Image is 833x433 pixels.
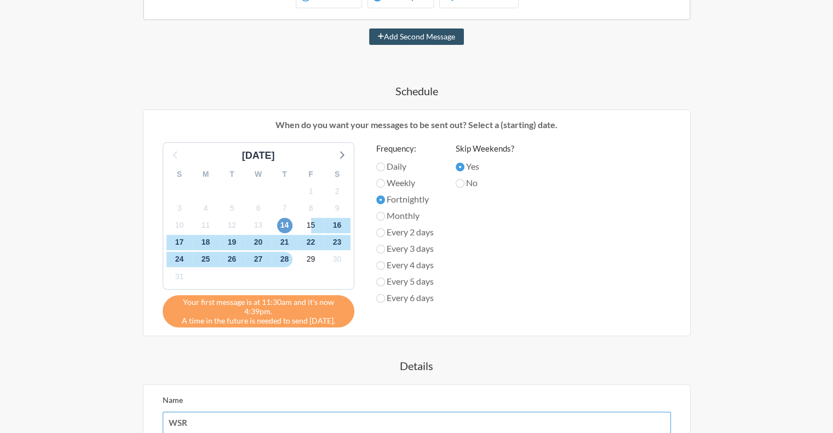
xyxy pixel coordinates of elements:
[251,218,266,233] span: Saturday, September 13, 2025
[376,176,434,189] label: Weekly
[172,269,187,284] span: Wednesday, October 1, 2025
[277,218,292,233] span: Sunday, September 14, 2025
[277,200,292,216] span: Sunday, September 7, 2025
[193,166,219,183] div: M
[376,278,385,286] input: Every 5 days
[172,252,187,267] span: Wednesday, September 24, 2025
[303,252,319,267] span: Monday, September 29, 2025
[277,252,292,267] span: Sunday, September 28, 2025
[198,218,214,233] span: Thursday, September 11, 2025
[456,179,464,188] input: No
[330,252,345,267] span: Tuesday, September 30, 2025
[225,235,240,250] span: Friday, September 19, 2025
[376,179,385,188] input: Weekly
[219,166,245,183] div: T
[456,163,464,171] input: Yes
[225,252,240,267] span: Friday, September 26, 2025
[456,176,514,189] label: No
[376,294,385,303] input: Every 6 days
[172,218,187,233] span: Wednesday, September 10, 2025
[376,193,434,206] label: Fortnightly
[376,242,434,255] label: Every 3 days
[198,200,214,216] span: Thursday, September 4, 2025
[376,228,385,237] input: Every 2 days
[330,183,345,199] span: Tuesday, September 2, 2025
[99,358,734,373] h4: Details
[376,209,434,222] label: Monthly
[456,142,514,155] label: Skip Weekends?
[277,235,292,250] span: Sunday, September 21, 2025
[330,218,345,233] span: Tuesday, September 16, 2025
[245,166,272,183] div: W
[198,252,214,267] span: Thursday, September 25, 2025
[376,195,385,204] input: Fortnightly
[238,148,279,163] div: [DATE]
[376,142,434,155] label: Frequency:
[251,252,266,267] span: Saturday, September 27, 2025
[251,235,266,250] span: Saturday, September 20, 2025
[303,183,319,199] span: Monday, September 1, 2025
[166,166,193,183] div: S
[376,258,434,272] label: Every 4 days
[172,235,187,250] span: Wednesday, September 17, 2025
[330,235,345,250] span: Tuesday, September 23, 2025
[376,160,434,173] label: Daily
[376,261,385,270] input: Every 4 days
[272,166,298,183] div: T
[225,218,240,233] span: Friday, September 12, 2025
[330,200,345,216] span: Tuesday, September 9, 2025
[303,200,319,216] span: Monday, September 8, 2025
[163,395,183,405] label: Name
[376,212,385,221] input: Monthly
[172,200,187,216] span: Wednesday, September 3, 2025
[152,118,682,131] p: When do you want your messages to be sent out? Select a (starting) date.
[251,200,266,216] span: Saturday, September 6, 2025
[376,163,385,171] input: Daily
[376,275,434,288] label: Every 5 days
[99,83,734,99] h4: Schedule
[369,28,464,45] button: Add Second Message
[298,166,324,183] div: F
[324,166,351,183] div: S
[456,160,514,173] label: Yes
[303,235,319,250] span: Monday, September 22, 2025
[171,297,346,316] span: Your first message is at 11:30am and it's now 4:39pm.
[225,200,240,216] span: Friday, September 5, 2025
[376,226,434,239] label: Every 2 days
[163,295,354,327] div: A time in the future is needed to send [DATE].
[376,291,434,304] label: Every 6 days
[376,245,385,253] input: Every 3 days
[198,235,214,250] span: Thursday, September 18, 2025
[303,218,319,233] span: Monday, September 15, 2025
